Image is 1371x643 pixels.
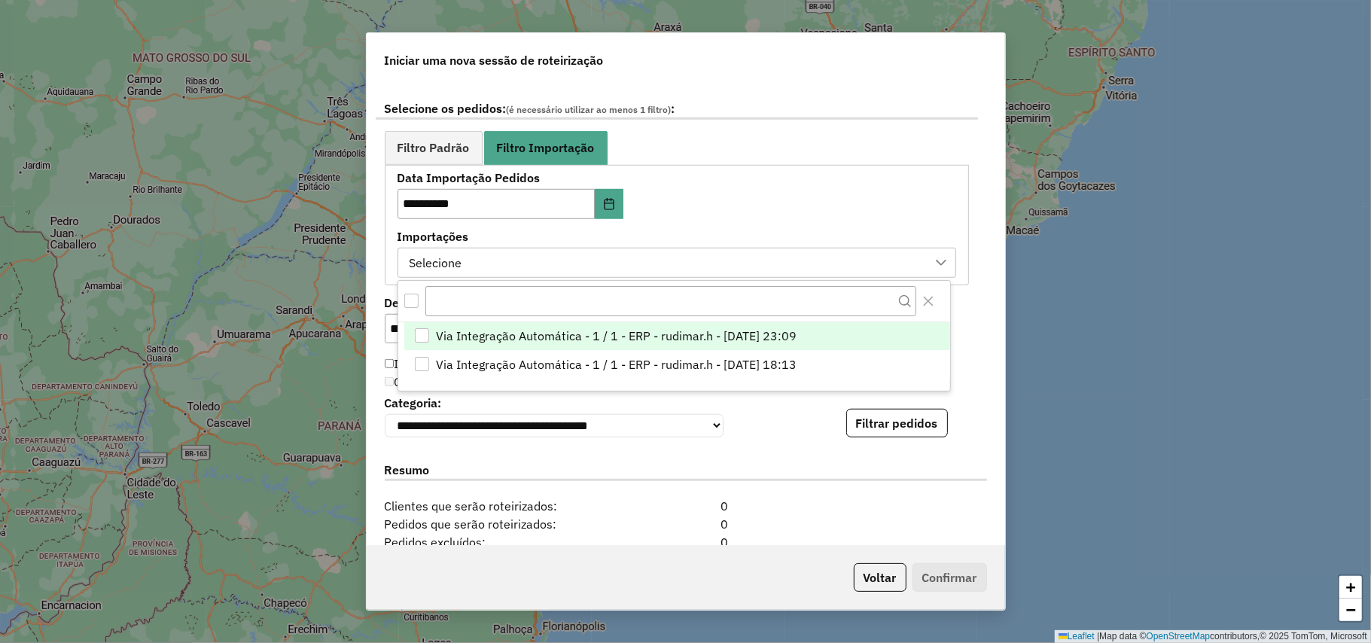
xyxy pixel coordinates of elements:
[436,327,797,345] span: Via Integração Automática - 1 / 1 - ERP - rudimar.h - [DATE] 23:09
[595,189,623,219] button: Choose Date
[634,497,737,515] div: 0
[1147,631,1211,641] a: OpenStreetMap
[507,104,672,115] span: (é necessário utilizar ao menos 1 filtro)
[1346,600,1356,619] span: −
[404,350,950,379] li: Via Integração Automática - 1 / 1 - ERP - rudimar.h - 12/08/2025 18:13
[398,322,950,379] ul: Option List
[1339,599,1362,621] a: Zoom out
[385,51,604,69] span: Iniciar uma nova sessão de roteirização
[634,515,737,533] div: 0
[634,533,737,551] div: 0
[436,355,797,373] span: Via Integração Automática - 1 / 1 - ERP - rudimar.h - [DATE] 18:13
[398,169,630,187] label: Data Importação Pedidos
[1059,631,1095,641] a: Leaflet
[846,409,948,437] button: Filtrar pedidos
[376,533,634,551] span: Pedidos excluídos:
[385,355,857,373] label: Incluir os pedidos desse período que não corresponderem aos demais filtro como NR
[385,377,395,387] input: Considerar os clientes sem setor vinculado
[376,99,978,120] label: Selecione os pedidos: :
[1097,631,1099,641] span: |
[398,227,956,245] label: Importações
[385,461,987,481] label: Resumo
[854,563,906,592] button: Voltar
[385,394,724,412] label: Categoria:
[385,294,655,312] label: De:
[1346,577,1356,596] span: +
[376,515,634,533] span: Pedidos que serão roteirizados:
[1339,576,1362,599] a: Zoom in
[404,248,468,277] div: Selecione
[404,294,419,308] div: All items unselected
[404,322,950,351] li: Via Integração Automática - 1 / 1 - ERP - rudimar.h - 12/08/2025 23:09
[497,142,595,154] span: Filtro Importação
[1055,630,1371,643] div: Map data © contributors,© 2025 TomTom, Microsoft
[385,373,629,391] label: Considerar os clientes sem setor vinculado
[376,497,634,515] span: Clientes que serão roteirizados:
[385,359,395,369] input: Incluir os pedidos desse período que não corresponderem aos demais filtro como NR
[398,142,470,154] span: Filtro Padrão
[916,289,940,313] button: Close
